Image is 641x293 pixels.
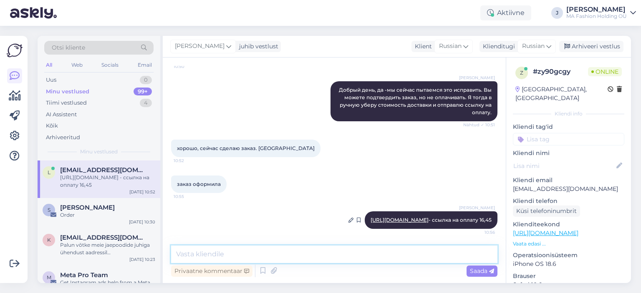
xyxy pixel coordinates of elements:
[513,197,624,205] p: Kliendi telefon
[459,205,495,211] span: [PERSON_NAME]
[47,237,51,243] span: k
[522,42,545,51] span: Russian
[129,256,155,263] div: [DATE] 10:23
[513,185,624,193] p: [EMAIL_ADDRESS][DOMAIN_NAME]
[588,67,622,76] span: Online
[134,88,152,96] div: 99+
[129,219,155,225] div: [DATE] 10:30
[46,76,56,84] div: Uus
[177,145,315,151] span: хорошо, сейчас сделаю заказ. [GEOGRAPHIC_DATA]
[479,42,515,51] div: Klienditugi
[46,88,89,96] div: Minu vestlused
[513,149,624,158] p: Kliendi nimi
[140,76,152,84] div: 0
[371,217,492,223] span: - ссылка на оплату 16,45
[47,274,51,280] span: M
[520,70,523,76] span: z
[60,241,155,256] div: Palun võtke meie jaepoodide juhiga ühendust aadressil [EMAIL_ADDRESS][DOMAIN_NAME]. Ta saab aidata
[48,207,50,213] span: S
[60,174,155,189] div: [URL][DOMAIN_NAME] - ссылка на оплату 16,45
[464,229,495,235] span: 10:56
[174,158,205,164] span: 10:52
[46,133,80,142] div: Arhiveeritud
[513,110,624,118] div: Kliendi info
[566,13,627,20] div: MA Fashion Holding OÜ
[175,42,225,51] span: [PERSON_NAME]
[46,99,87,107] div: Tiimi vestlused
[7,43,23,58] img: Askly Logo
[513,176,624,185] p: Kliendi email
[46,122,58,130] div: Kõik
[52,43,85,52] span: Otsi kliente
[513,161,615,170] input: Lisa nimi
[80,148,118,155] span: Minu vestlused
[513,251,624,260] p: Operatsioonisüsteem
[513,240,624,248] p: Vaata edasi ...
[439,42,462,51] span: Russian
[566,6,636,20] a: [PERSON_NAME]MA Fashion Holding OÜ
[60,211,155,219] div: Order
[129,189,155,195] div: [DATE] 10:52
[60,271,108,279] span: Meta Pro Team
[48,169,50,175] span: l
[174,63,205,70] span: 10:50
[411,42,432,51] div: Klient
[136,60,154,70] div: Email
[513,272,624,280] p: Brauser
[236,42,278,51] div: juhib vestlust
[566,6,627,13] div: [PERSON_NAME]
[513,123,624,131] p: Kliendi tag'id
[551,7,563,19] div: J
[470,267,494,275] span: Saada
[559,41,623,52] div: Arhiveeri vestlus
[171,265,252,277] div: Privaatne kommentaar
[513,133,624,145] input: Lisa tag
[60,166,147,174] span: larissauva@mail.ru
[459,75,495,81] span: [PERSON_NAME]
[371,217,429,223] a: [URL][DOMAIN_NAME]
[60,204,115,211] span: Sebastien PLANTE
[463,122,495,128] span: Nähtud ✓ 10:51
[480,5,531,20] div: Aktiivne
[339,87,493,115] span: Добрый день, да -мы сейчас пытаемся это исправить. Вы можете подтвердить заказ, но не оплачивать....
[100,60,120,70] div: Socials
[177,181,221,187] span: заказ оформила
[513,220,624,229] p: Klienditeekond
[44,60,54,70] div: All
[515,85,608,103] div: [GEOGRAPHIC_DATA], [GEOGRAPHIC_DATA]
[513,260,624,268] p: iPhone OS 18.6
[46,110,77,119] div: AI Assistent
[174,193,205,200] span: 10:55
[60,234,147,241] span: karolyna.kivi@gmail.com
[513,205,580,217] div: Küsi telefoninumbrit
[513,280,624,289] p: Safari 18.6
[533,67,588,77] div: # zy90gcgy
[140,99,152,107] div: 4
[513,229,578,237] a: [URL][DOMAIN_NAME]
[70,60,84,70] div: Web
